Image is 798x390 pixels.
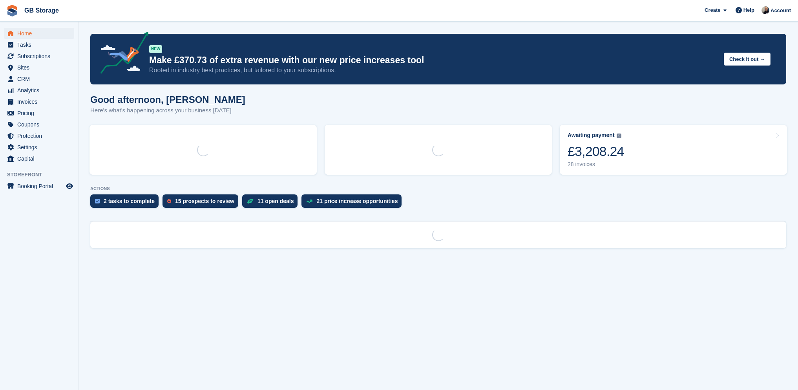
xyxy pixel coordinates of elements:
a: menu [4,119,74,130]
a: menu [4,62,74,73]
span: Tasks [17,39,64,50]
img: icon-info-grey-7440780725fd019a000dd9b08b2336e03edf1995a4989e88bcd33f0948082b44.svg [617,134,621,138]
div: 28 invoices [568,161,624,168]
a: menu [4,96,74,107]
a: menu [4,28,74,39]
p: Make £370.73 of extra revenue with our new price increases tool [149,55,718,66]
span: CRM [17,73,64,84]
span: Protection [17,130,64,141]
a: 11 open deals [242,194,302,212]
span: Sites [17,62,64,73]
a: menu [4,153,74,164]
h1: Good afternoon, [PERSON_NAME] [90,94,245,105]
a: Awaiting payment £3,208.24 28 invoices [560,125,787,175]
a: Preview store [65,181,74,191]
img: prospect-51fa495bee0391a8d652442698ab0144808aea92771e9ea1ae160a38d050c398.svg [167,199,171,203]
div: NEW [149,45,162,53]
span: Booking Portal [17,181,64,192]
span: Coupons [17,119,64,130]
a: menu [4,51,74,62]
span: Subscriptions [17,51,64,62]
span: Capital [17,153,64,164]
div: 11 open deals [257,198,294,204]
a: menu [4,39,74,50]
div: 2 tasks to complete [104,198,155,204]
p: ACTIONS [90,186,786,191]
img: stora-icon-8386f47178a22dfd0bd8f6a31ec36ba5ce8667c1dd55bd0f319d3a0aa187defe.svg [6,5,18,16]
a: menu [4,85,74,96]
img: Karl Walker [761,6,769,14]
div: Awaiting payment [568,132,615,139]
span: Pricing [17,108,64,119]
a: 21 price increase opportunities [301,194,405,212]
span: Analytics [17,85,64,96]
a: menu [4,108,74,119]
button: Check it out → [724,53,771,66]
img: price_increase_opportunities-93ffe204e8149a01c8c9dc8f82e8f89637d9d84a8eef4429ea346261dce0b2c0.svg [306,200,312,203]
span: Home [17,28,64,39]
img: task-75834270c22a3079a89374b754ae025e5fb1db73e45f91037f5363f120a921f8.svg [95,199,100,203]
span: Help [743,6,754,14]
img: price-adjustments-announcement-icon-8257ccfd72463d97f412b2fc003d46551f7dbcb40ab6d574587a9cd5c0d94... [94,32,149,77]
span: Account [771,7,791,15]
div: 21 price increase opportunities [316,198,398,204]
a: menu [4,130,74,141]
p: Rooted in industry best practices, but tailored to your subscriptions. [149,66,718,75]
a: menu [4,181,74,192]
span: Storefront [7,171,78,179]
div: 15 prospects to review [175,198,234,204]
span: Create [705,6,720,14]
a: GB Storage [21,4,62,17]
a: 2 tasks to complete [90,194,163,212]
span: Settings [17,142,64,153]
img: deal-1b604bf984904fb50ccaf53a9ad4b4a5d6e5aea283cecdc64d6e3604feb123c2.svg [247,198,254,204]
div: £3,208.24 [568,143,624,159]
a: 15 prospects to review [163,194,242,212]
a: menu [4,142,74,153]
span: Invoices [17,96,64,107]
p: Here's what's happening across your business [DATE] [90,106,245,115]
a: menu [4,73,74,84]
